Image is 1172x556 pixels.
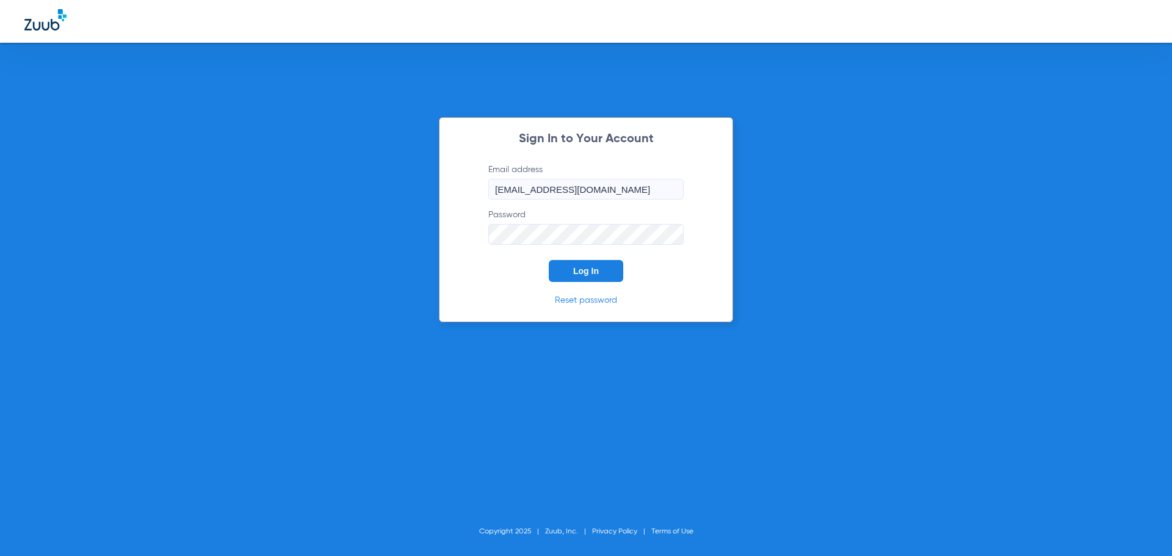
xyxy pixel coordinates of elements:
[470,133,702,145] h2: Sign In to Your Account
[488,209,684,245] label: Password
[488,179,684,200] input: Email address
[488,164,684,200] label: Email address
[479,525,545,538] li: Copyright 2025
[651,528,693,535] a: Terms of Use
[592,528,637,535] a: Privacy Policy
[545,525,592,538] li: Zuub, Inc.
[24,9,67,31] img: Zuub Logo
[488,224,684,245] input: Password
[549,260,623,282] button: Log In
[573,266,599,276] span: Log In
[555,296,617,305] a: Reset password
